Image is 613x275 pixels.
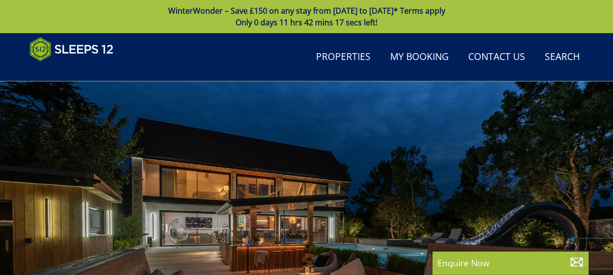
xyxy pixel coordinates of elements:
a: Properties [312,46,375,68]
p: Enquire Now [437,256,584,269]
span: Only 0 days 11 hrs 42 mins 17 secs left! [236,17,377,28]
a: My Booking [386,46,453,68]
a: Search [541,46,584,68]
a: Contact Us [464,46,529,68]
img: Sleeps 12 [30,37,114,61]
iframe: Customer reviews powered by Trustpilot [25,67,127,76]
